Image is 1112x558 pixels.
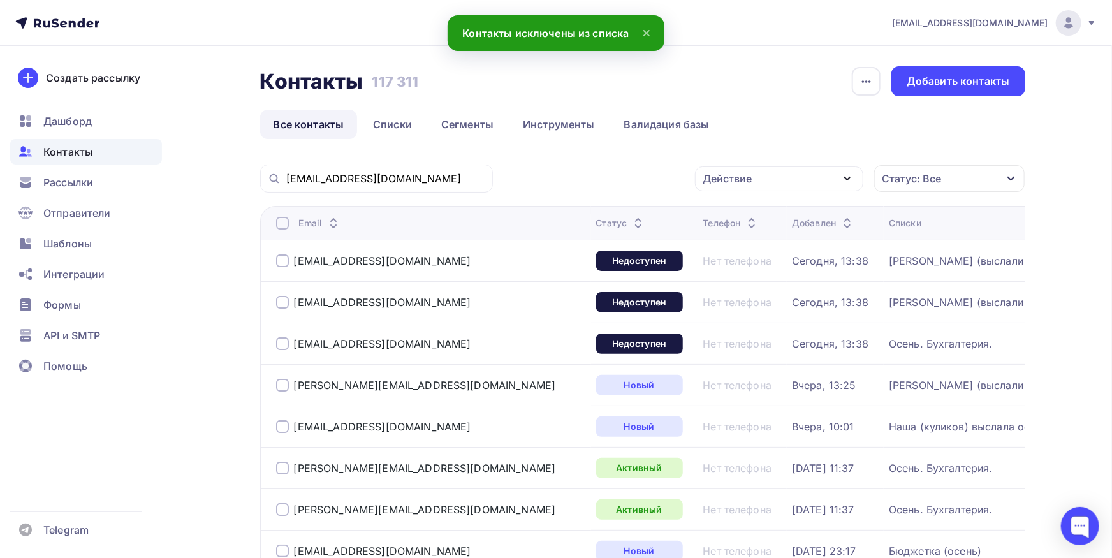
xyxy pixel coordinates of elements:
[889,254,1077,267] a: [PERSON_NAME] (выслали сентябрь)
[892,17,1048,29] span: [EMAIL_ADDRESS][DOMAIN_NAME]
[703,379,772,392] a: Нет телефона
[286,172,485,186] input: Поиск
[596,499,683,520] a: Активный
[907,74,1009,89] div: Добавить контакты
[703,420,772,433] a: Нет телефона
[260,69,363,94] h2: Контакты
[294,420,471,433] a: [EMAIL_ADDRESS][DOMAIN_NAME]
[10,108,162,134] a: Дашборд
[792,503,854,516] a: [DATE] 11:37
[792,379,856,392] a: Вчера, 13:25
[792,337,868,350] a: Сегодня, 13:38
[596,251,683,271] a: Недоступен
[792,545,856,557] a: [DATE] 23:17
[43,205,111,221] span: Отправители
[10,292,162,318] a: Формы
[703,337,772,350] a: Нет телефона
[43,358,87,374] span: Помощь
[299,217,342,230] div: Email
[294,545,471,557] div: [EMAIL_ADDRESS][DOMAIN_NAME]
[889,337,993,350] a: Осень. Бухгалтерия.
[889,296,1077,309] a: [PERSON_NAME] (выслали сентябрь)
[294,337,471,350] a: [EMAIL_ADDRESS][DOMAIN_NAME]
[372,73,419,91] h3: 117 311
[703,462,772,474] div: Нет телефона
[43,522,89,538] span: Telegram
[294,379,556,392] a: [PERSON_NAME][EMAIL_ADDRESS][DOMAIN_NAME]
[889,217,921,230] div: Списки
[703,545,772,557] a: Нет телефона
[10,170,162,195] a: Рассылки
[43,328,100,343] span: API и SMTP
[43,236,92,251] span: Шаблоны
[889,420,1048,433] a: Наша (куликов) выслала осень
[882,171,942,186] div: Статус: Все
[43,297,81,312] span: Формы
[703,171,752,186] div: Действие
[43,144,92,159] span: Контакты
[703,503,772,516] div: Нет телефона
[43,267,105,282] span: Интеграции
[703,217,760,230] div: Телефон
[792,420,854,433] a: Вчера, 10:01
[294,503,556,516] a: [PERSON_NAME][EMAIL_ADDRESS][DOMAIN_NAME]
[792,217,855,230] div: Добавлен
[792,296,868,309] a: Сегодня, 13:38
[703,254,772,267] a: Нет телефона
[596,334,683,354] a: Недоступен
[596,458,683,478] a: Активный
[792,254,868,267] a: Сегодня, 13:38
[596,375,683,395] a: Новый
[10,231,162,256] a: Шаблоны
[294,296,471,309] a: [EMAIL_ADDRESS][DOMAIN_NAME]
[792,462,854,474] div: [DATE] 11:37
[43,175,93,190] span: Рассылки
[596,292,683,312] a: Недоступен
[695,166,863,191] button: Действие
[10,139,162,165] a: Контакты
[892,10,1097,36] a: [EMAIL_ADDRESS][DOMAIN_NAME]
[46,70,140,85] div: Создать рассылку
[889,545,981,557] a: Бюджетка (осень)
[294,254,471,267] div: [EMAIL_ADDRESS][DOMAIN_NAME]
[889,462,993,474] a: Осень. Бухгалтерия.
[596,217,647,230] div: Статус
[889,503,993,516] a: Осень. Бухгалтерия.
[294,462,556,474] a: [PERSON_NAME][EMAIL_ADDRESS][DOMAIN_NAME]
[43,114,92,129] span: Дашборд
[360,110,425,139] a: Списки
[428,110,507,139] a: Сегменты
[703,296,772,309] a: Нет телефона
[596,416,683,437] div: Новый
[889,379,1077,392] a: [PERSON_NAME] (выслали сентябрь)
